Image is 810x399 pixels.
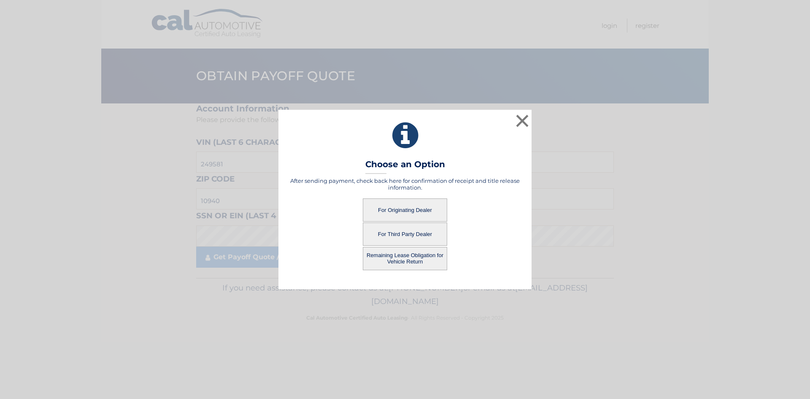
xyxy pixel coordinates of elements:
[363,247,447,270] button: Remaining Lease Obligation for Vehicle Return
[363,223,447,246] button: For Third Party Dealer
[363,198,447,222] button: For Originating Dealer
[365,159,445,174] h3: Choose an Option
[289,177,521,191] h5: After sending payment, check back here for confirmation of receipt and title release information.
[514,112,531,129] button: ×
